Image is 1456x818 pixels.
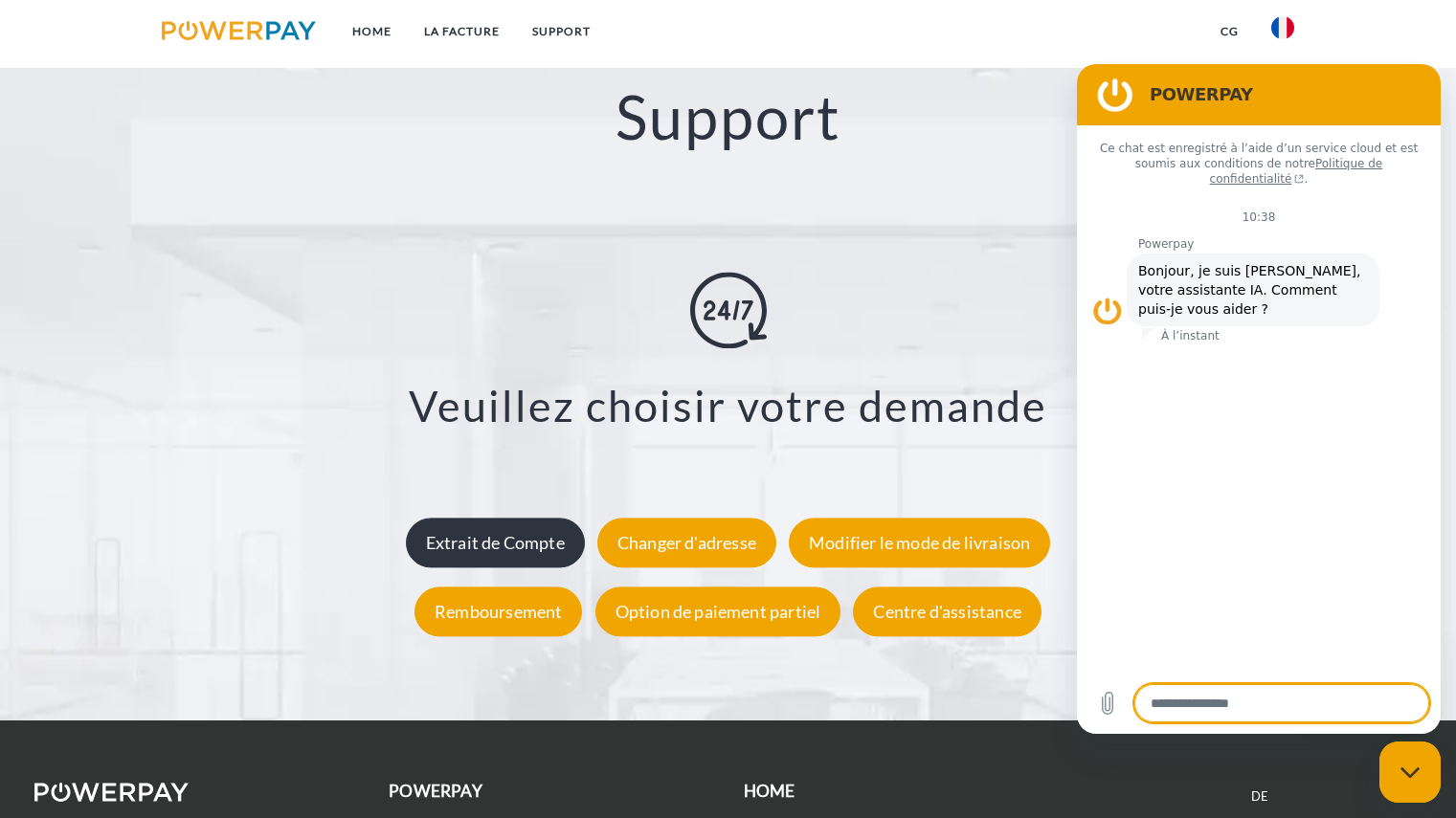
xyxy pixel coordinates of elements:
h3: Veuillez choisir votre demande [97,379,1359,432]
iframe: Fenêtre de messagerie [1077,64,1441,734]
a: Remboursement [410,602,587,623]
b: POWERPAY [389,781,482,801]
a: CG [1204,14,1255,49]
iframe: Bouton de lancement de la fenêtre de messagerie, conversation en cours [1379,741,1441,803]
div: Changer d'adresse [597,519,776,568]
a: Home [336,14,408,49]
div: Modifier le mode de livraison [789,519,1050,568]
a: Option de paiement partiel [591,602,846,623]
a: Changer d'adresse [593,533,781,554]
h2: Support [73,79,1383,155]
a: DE [1251,788,1268,805]
div: Remboursement [414,587,582,637]
img: fr [1271,16,1294,39]
img: logo-powerpay-white.svg [34,783,189,802]
a: Extrait de Compte [401,533,590,554]
a: Centre d'assistance [848,602,1045,623]
a: Support [516,14,607,49]
a: LA FACTURE [408,14,516,49]
div: Centre d'assistance [853,587,1041,637]
img: logo-powerpay.svg [162,21,316,40]
div: Extrait de Compte [406,519,585,568]
b: Home [744,781,795,801]
a: Modifier le mode de livraison [784,533,1055,554]
img: online-shopping.svg [690,272,767,348]
div: Option de paiement partiel [595,587,841,637]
